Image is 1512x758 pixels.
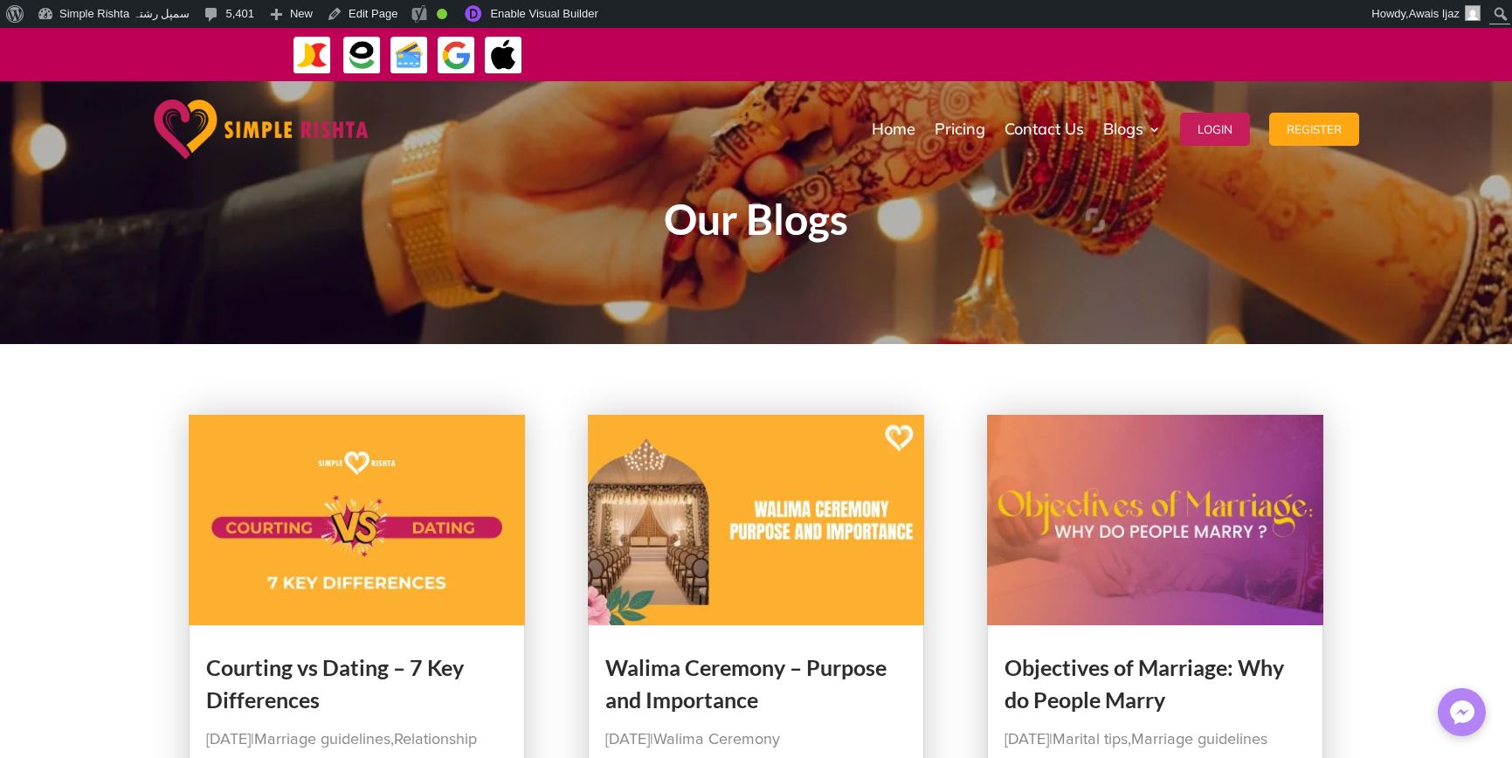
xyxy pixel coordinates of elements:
a: Home [872,86,915,173]
img: EasyPaisa-icon [342,36,382,75]
img: ApplePay-icon [484,36,523,75]
span: [DATE] [1005,732,1049,748]
img: Messenger [1445,695,1480,730]
a: Walima Ceremony [653,732,780,748]
button: Login [1180,113,1250,146]
img: Credit Cards [390,36,429,75]
p: | [605,726,908,754]
a: Marital tips [1053,732,1128,748]
a: Register [1269,86,1359,173]
a: Blogs [1103,86,1161,173]
img: JazzCash-icon [293,36,332,75]
h1: Our Blogs [285,198,1228,249]
div: Good [437,9,447,19]
img: GooglePay-icon [437,36,476,75]
a: Walima Ceremony – Purpose and Importance [605,654,887,713]
a: Marriage guidelines [1131,732,1267,748]
img: Courting vs Dating – 7 Key Differences [189,415,526,625]
p: | , [1005,726,1307,754]
a: Marriage guidelines [254,732,390,748]
span: [DATE] [605,732,650,748]
a: Contact Us [1005,86,1084,173]
img: Objectives of Marriage: Why do People Marry [987,415,1324,625]
img: Walima Ceremony – Purpose and Importance [588,415,925,625]
button: Register [1269,113,1359,146]
a: Pricing [935,86,985,173]
span: Awais Ijaz [1409,7,1460,20]
a: Courting vs Dating – 7 Key Differences [206,654,464,713]
span: [DATE] [206,732,251,748]
a: Objectives of Marriage: Why do People Marry [1005,654,1284,713]
a: Login [1180,86,1250,173]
